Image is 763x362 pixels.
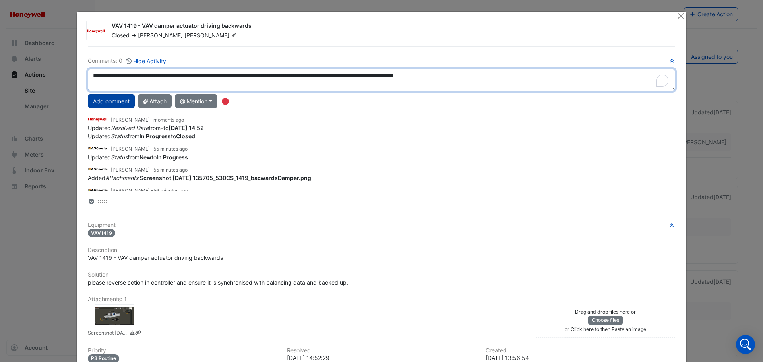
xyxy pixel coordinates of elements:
[175,94,217,108] button: @ Mention
[88,174,311,181] span: Added
[588,316,623,325] button: Choose files
[111,145,188,153] small: [PERSON_NAME] -
[105,174,138,181] em: Attachments
[112,32,130,39] span: Closed
[88,271,675,278] h6: Solution
[87,27,105,35] img: Honeywell
[88,279,348,286] span: please reverse action in controller and ensure it is synchronised with balancing data and backed up.
[486,354,675,362] div: [DATE] 13:56:54
[88,296,675,303] h6: Attachments: 1
[88,329,128,338] small: Screenshot 2025-09-10 135705_530CS_1419_bacwardsDamper.png
[676,12,685,20] button: Close
[138,32,183,39] span: [PERSON_NAME]
[138,94,172,108] button: Attach
[111,166,188,174] small: [PERSON_NAME] -
[88,254,223,261] span: VAV 1419 - VAV damper actuator driving backwards
[139,133,171,139] strong: In Progress
[88,154,188,161] span: Updated from to
[111,116,184,124] small: [PERSON_NAME] -
[88,229,115,237] span: VAV1419
[161,124,163,131] strong: -
[736,335,755,354] div: Open Intercom Messenger
[222,98,229,105] div: Tooltip anchor
[88,165,108,174] img: AG Coombs
[176,133,195,139] strong: Closed
[88,115,108,124] img: Honeywell
[153,167,188,173] span: 2025-09-10 13:57:42
[111,133,128,139] em: Status
[287,354,476,362] div: [DATE] 14:52:29
[88,186,108,194] img: AG Coombs
[287,347,476,354] h6: Resolved
[140,174,311,181] strong: Screenshot [DATE] 135705_530CS_1419_bacwardsDamper.png
[129,329,135,338] a: Download
[575,309,636,315] small: Drag and drop files here or
[111,124,149,131] em: Resolved Date
[153,117,184,123] span: 2025-09-10 14:52:29
[112,22,667,31] div: VAV 1419 - VAV damper actuator driving backwards
[111,154,128,161] em: Status
[88,347,277,354] h6: Priority
[88,222,675,228] h6: Equipment
[88,247,675,254] h6: Description
[131,32,136,39] span: ->
[153,188,188,194] span: 2025-09-10 13:56:54
[111,187,188,194] small: [PERSON_NAME] -
[88,133,195,139] span: Updated from to
[139,154,151,161] strong: New
[153,146,188,152] span: 2025-09-10 13:57:54
[168,124,204,131] strong: 2025-09-10 14:52:29
[565,326,646,332] small: or Click here to then Paste an image
[126,56,167,66] button: Hide Activity
[157,154,188,161] strong: In Progress
[135,329,141,338] a: Copy link to clipboard
[95,304,134,328] div: Screenshot 2025-09-10 135705_530CS_1419_bacwardsDamper.png
[184,31,238,39] span: [PERSON_NAME]
[88,94,135,108] button: Add comment
[88,199,95,204] fa-layers: More
[88,69,675,91] textarea: To enrich screen reader interactions, please activate Accessibility in Grammarly extension settings
[88,144,108,153] img: AG Coombs
[88,56,167,66] div: Comments: 0
[486,347,675,354] h6: Created
[88,124,204,131] span: Updated from to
